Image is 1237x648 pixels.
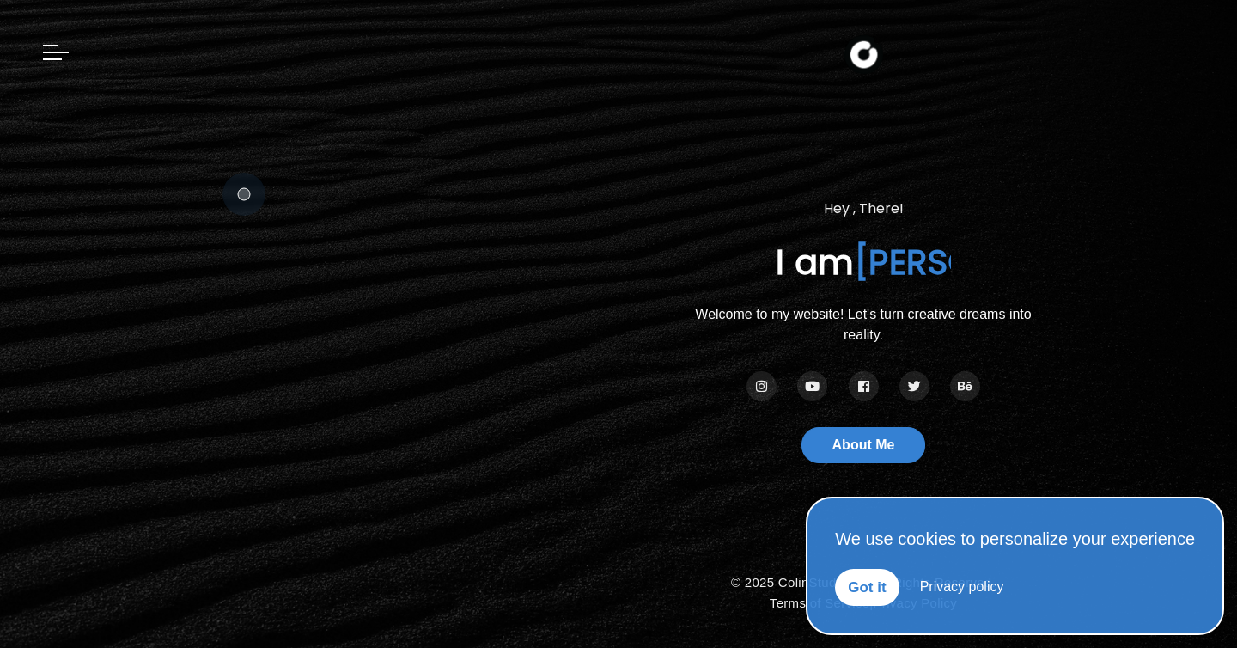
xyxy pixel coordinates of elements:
[631,241,1095,283] h1: I am
[692,304,1035,345] p: Welcome to my website! Let's turn creative dreams into reality.
[631,198,1095,220] h6: Hey , There!
[731,575,996,610] span: © 2025 ColinStudios — All Rights Reserved. |
[801,427,926,463] a: About Me
[920,579,1004,594] a: Privacy policy
[835,569,899,607] a: Got it
[844,35,883,74] img: Logo
[835,526,1195,552] div: We use cookies to personalize your experience
[770,596,870,610] a: Terms of Service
